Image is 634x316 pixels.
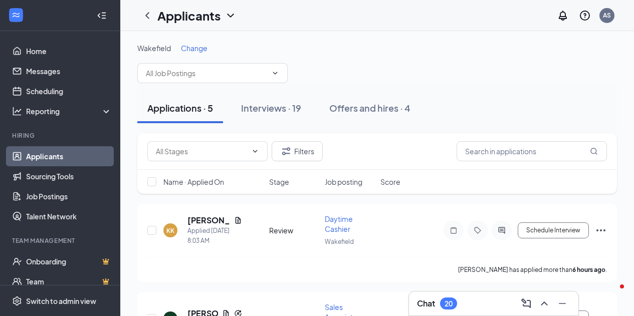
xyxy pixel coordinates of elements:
[12,236,110,245] div: Team Management
[146,68,267,79] input: All Job Postings
[325,177,362,187] span: Job posting
[97,11,107,21] svg: Collapse
[12,296,22,306] svg: Settings
[269,225,319,235] div: Review
[325,214,353,233] span: Daytime Cashier
[329,102,410,114] div: Offers and hires · 4
[579,10,591,22] svg: QuestionInfo
[417,298,435,309] h3: Chat
[26,251,112,271] a: OnboardingCrown
[600,282,624,306] iframe: Intercom live chat
[26,296,96,306] div: Switch to admin view
[590,147,598,155] svg: MagnifyingGlass
[26,81,112,101] a: Scheduling
[518,295,534,311] button: ComposeMessage
[554,295,570,311] button: Minimize
[241,102,301,114] div: Interviews · 19
[520,297,532,309] svg: ComposeMessage
[181,44,207,53] span: Change
[271,69,279,77] svg: ChevronDown
[157,7,221,24] h1: Applicants
[26,41,112,61] a: Home
[536,295,552,311] button: ChevronUp
[251,147,259,155] svg: ChevronDown
[448,226,460,234] svg: Note
[496,226,508,234] svg: ActiveChat
[572,266,605,273] b: 6 hours ago
[26,146,112,166] a: Applicants
[556,297,568,309] svg: Minimize
[11,10,21,20] svg: WorkstreamLogo
[12,106,22,116] svg: Analysis
[458,265,607,274] p: [PERSON_NAME] has applied more than .
[380,177,400,187] span: Score
[445,299,453,308] div: 20
[325,238,354,245] span: Wakefield
[187,226,242,246] div: Applied [DATE] 8:03 AM
[472,226,484,234] svg: Tag
[26,166,112,186] a: Sourcing Tools
[26,61,112,81] a: Messages
[234,216,242,224] svg: Document
[518,222,589,238] button: Schedule Interview
[141,10,153,22] svg: ChevronLeft
[269,177,289,187] span: Stage
[26,106,112,116] div: Reporting
[26,271,112,291] a: TeamCrown
[595,224,607,236] svg: Ellipses
[156,146,247,157] input: All Stages
[272,141,323,161] button: Filter Filters
[137,44,171,53] span: Wakefield
[166,226,174,235] div: KK
[603,11,611,20] div: AS
[163,177,224,187] span: Name · Applied On
[147,102,213,114] div: Applications · 5
[457,141,607,161] input: Search in applications
[557,10,569,22] svg: Notifications
[187,215,230,226] h5: [PERSON_NAME]
[538,297,550,309] svg: ChevronUp
[26,186,112,206] a: Job Postings
[280,145,292,157] svg: Filter
[12,131,110,140] div: Hiring
[225,10,237,22] svg: ChevronDown
[26,206,112,226] a: Talent Network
